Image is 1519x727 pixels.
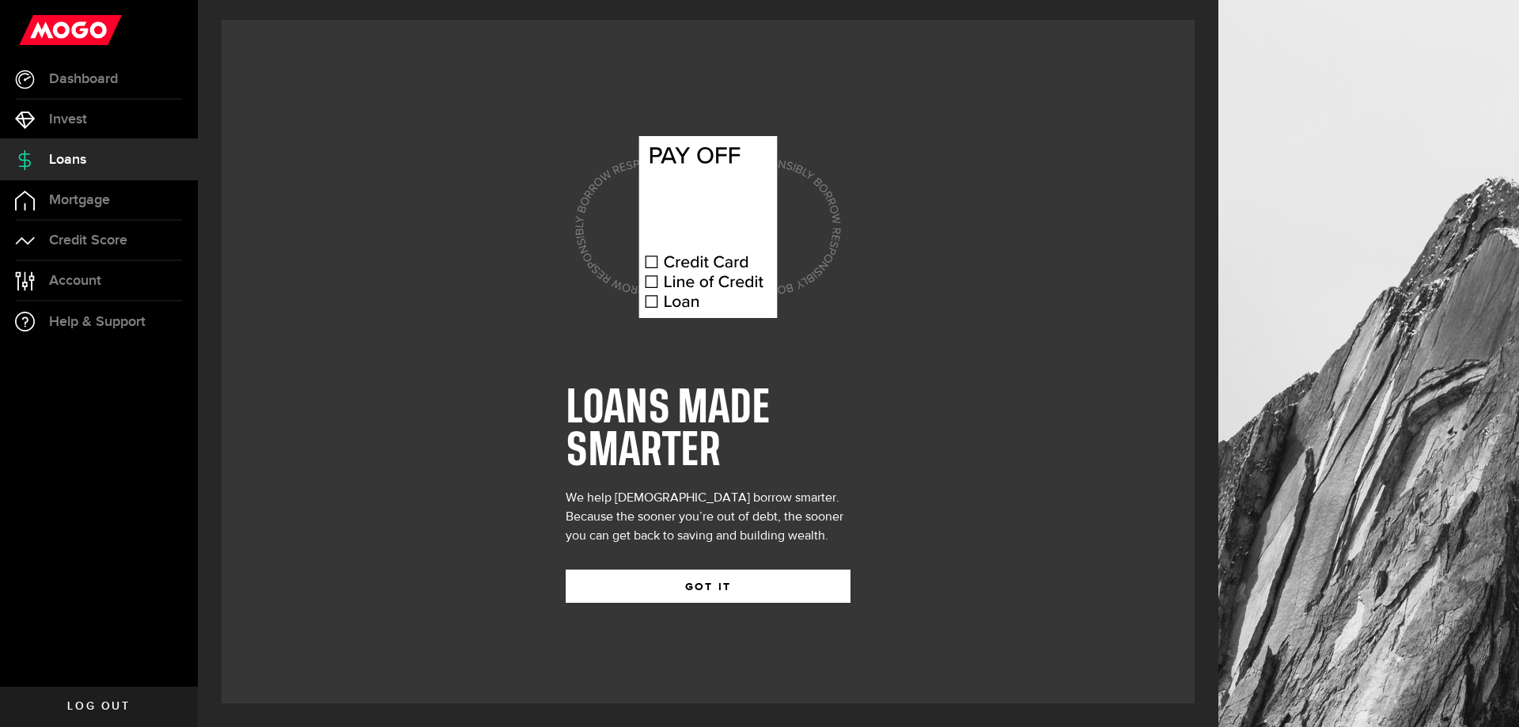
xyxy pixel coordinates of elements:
[49,112,87,127] span: Invest
[49,274,101,288] span: Account
[49,153,86,167] span: Loans
[566,570,850,603] button: GOT IT
[566,489,850,546] div: We help [DEMOGRAPHIC_DATA] borrow smarter. Because the sooner you’re out of debt, the sooner you ...
[49,193,110,207] span: Mortgage
[49,315,146,329] span: Help & Support
[566,388,850,473] h1: LOANS MADE SMARTER
[67,701,130,712] span: Log out
[49,233,127,248] span: Credit Score
[49,72,118,86] span: Dashboard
